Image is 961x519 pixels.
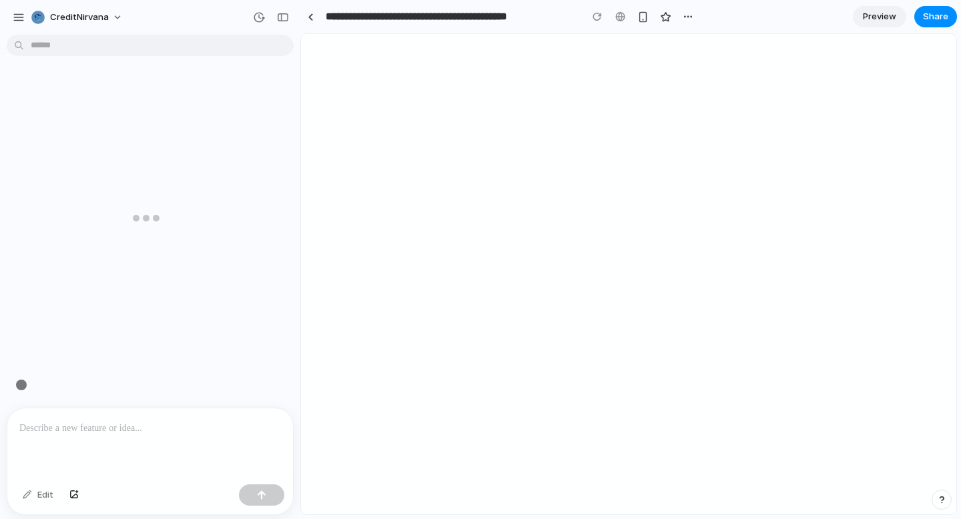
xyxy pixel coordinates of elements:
[26,7,129,28] button: CreditNirvana
[50,11,109,24] span: CreditNirvana
[914,6,957,27] button: Share
[863,10,896,23] span: Preview
[923,10,948,23] span: Share
[853,6,906,27] a: Preview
